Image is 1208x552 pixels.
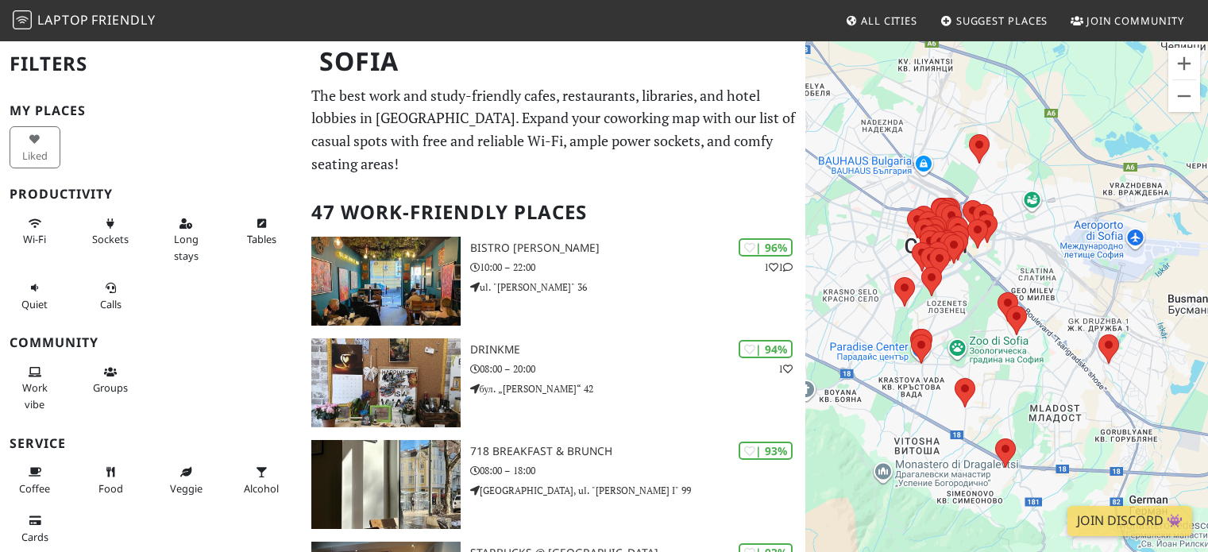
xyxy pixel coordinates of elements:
[311,338,460,427] img: DrinkMe
[247,232,276,246] span: Work-friendly tables
[470,260,806,275] p: 10:00 – 22:00
[1168,80,1200,112] button: Zoom indietro
[174,232,199,262] span: Long stays
[91,11,155,29] span: Friendly
[839,6,924,35] a: All Cities
[302,440,805,529] a: 718 Breakfast & Brunch | 93% 718 Breakfast & Brunch 08:00 – 18:00 [GEOGRAPHIC_DATA], ul. "[PERSON...
[956,14,1048,28] span: Suggest Places
[470,361,806,376] p: 08:00 – 20:00
[19,481,50,496] span: Coffee
[21,297,48,311] span: Quiet
[764,260,793,275] p: 1 1
[470,463,806,478] p: 08:00 – 18:00
[10,275,60,317] button: Quiet
[13,7,156,35] a: LaptopFriendly LaptopFriendly
[470,343,806,357] h3: DrinkMe
[10,459,60,501] button: Coffee
[302,338,805,427] a: DrinkMe | 94% 1 DrinkMe 08:00 – 20:00 бул. „[PERSON_NAME]“ 42
[160,210,211,268] button: Long stays
[10,359,60,417] button: Work vibe
[10,508,60,550] button: Cards
[739,340,793,358] div: | 94%
[10,210,60,253] button: Wi-Fi
[307,40,802,83] h1: Sofia
[170,481,203,496] span: Veggie
[160,459,211,501] button: Veggie
[85,459,136,501] button: Food
[10,187,292,202] h3: Productivity
[85,275,136,317] button: Calls
[470,280,806,295] p: ul. "[PERSON_NAME]" 36
[92,232,129,246] span: Power sockets
[10,40,292,88] h2: Filters
[244,481,279,496] span: Alcohol
[236,459,287,501] button: Alcohol
[934,6,1055,35] a: Suggest Places
[85,359,136,401] button: Groups
[739,238,793,257] div: | 96%
[10,103,292,118] h3: My Places
[21,530,48,544] span: Credit cards
[23,232,46,246] span: Stable Wi-Fi
[302,237,805,326] a: Bistro Montanari | 96% 11 Bistro [PERSON_NAME] 10:00 – 22:00 ul. "[PERSON_NAME]" 36
[470,483,806,498] p: [GEOGRAPHIC_DATA], ul. "[PERSON_NAME] I" 99
[98,481,123,496] span: Food
[470,381,806,396] p: бул. „[PERSON_NAME]“ 42
[10,335,292,350] h3: Community
[311,440,460,529] img: 718 Breakfast & Brunch
[470,241,806,255] h3: Bistro [PERSON_NAME]
[37,11,89,29] span: Laptop
[10,436,292,451] h3: Service
[100,297,122,311] span: Video/audio calls
[861,14,917,28] span: All Cities
[236,210,287,253] button: Tables
[85,210,136,253] button: Sockets
[778,361,793,376] p: 1
[311,188,796,237] h2: 47 Work-Friendly Places
[22,380,48,411] span: People working
[93,380,128,395] span: Group tables
[1168,48,1200,79] button: Zoom avanti
[13,10,32,29] img: LaptopFriendly
[1086,14,1184,28] span: Join Community
[311,84,796,176] p: The best work and study-friendly cafes, restaurants, libraries, and hotel lobbies in [GEOGRAPHIC_...
[470,445,806,458] h3: 718 Breakfast & Brunch
[1064,6,1191,35] a: Join Community
[1067,506,1192,536] a: Join Discord 👾
[739,442,793,460] div: | 93%
[311,237,460,326] img: Bistro Montanari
